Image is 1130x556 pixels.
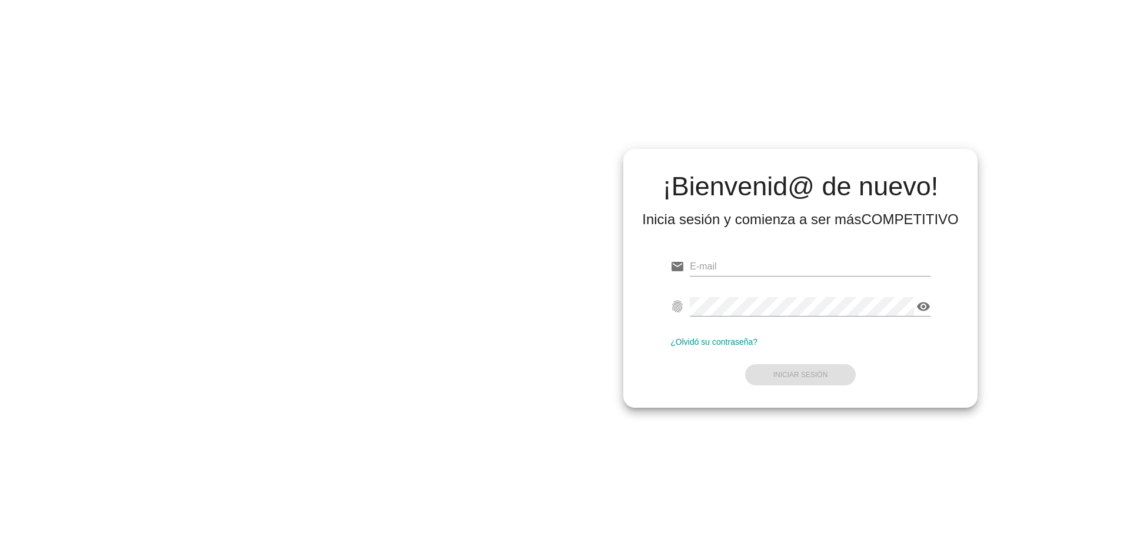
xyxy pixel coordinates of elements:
i: email [670,259,684,274]
div: Inicia sesión y comienza a ser más [642,210,959,229]
i: visibility [916,299,930,314]
h2: ¡MÁS INFORMACIÓN, MEJORES DECISIONES! [98,292,373,307]
input: E-mail [690,257,930,276]
h2: ¡Bienvenid@ de nuevo! [642,172,959,201]
i: fingerprint [670,299,684,314]
strong: COMPETITIVO [861,211,958,227]
a: ¿Olvidó su contraseña? [670,337,757,347]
